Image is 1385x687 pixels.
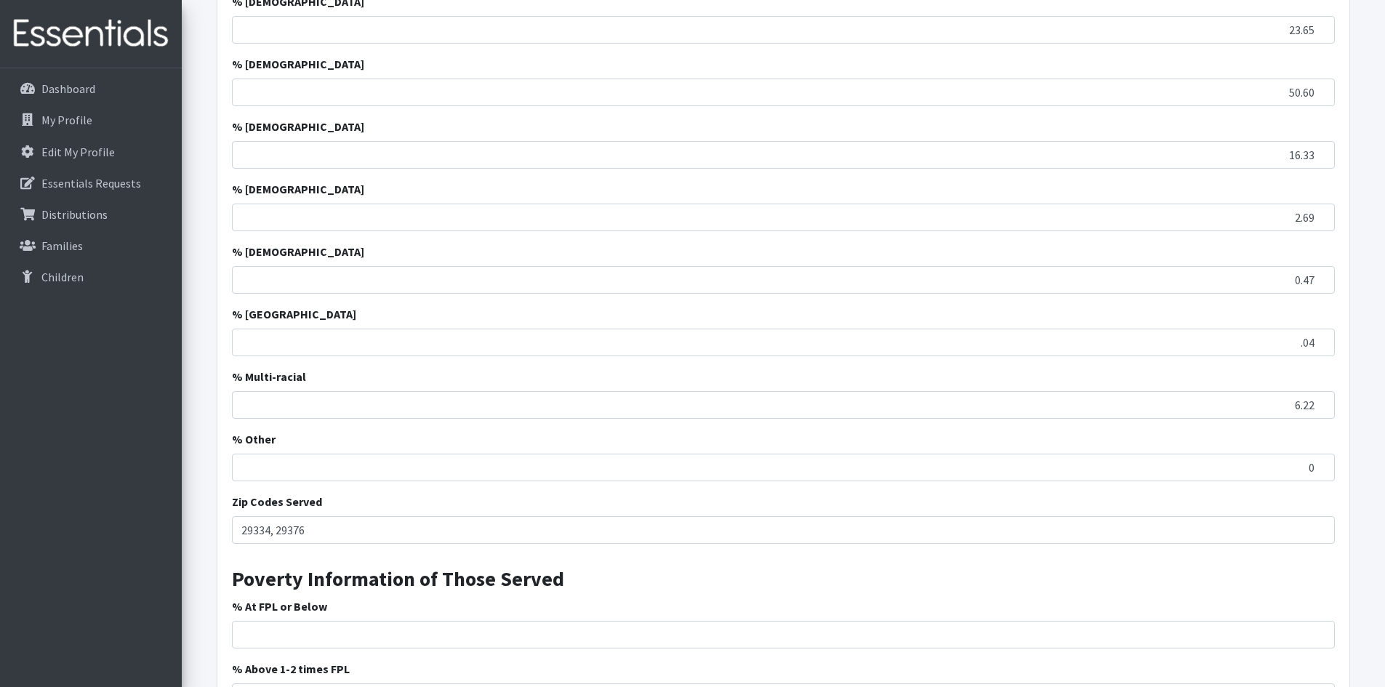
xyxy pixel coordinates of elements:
[232,430,276,448] label: % Other
[232,598,327,615] label: % At FPL or Below
[41,113,92,127] p: My Profile
[6,74,176,103] a: Dashboard
[232,118,364,135] label: % [DEMOGRAPHIC_DATA]
[232,305,356,323] label: % [GEOGRAPHIC_DATA]
[41,238,83,253] p: Families
[41,81,95,96] p: Dashboard
[232,660,350,678] label: % Above 1-2 times FPL
[41,207,108,222] p: Distributions
[6,105,176,134] a: My Profile
[41,176,141,190] p: Essentials Requests
[232,180,364,198] label: % [DEMOGRAPHIC_DATA]
[41,145,115,159] p: Edit My Profile
[6,169,176,198] a: Essentials Requests
[6,137,176,166] a: Edit My Profile
[232,493,322,510] label: Zip Codes Served
[6,200,176,229] a: Distributions
[232,368,306,385] label: % Multi-racial
[6,9,176,58] img: HumanEssentials
[6,262,176,292] a: Children
[232,55,364,73] label: % [DEMOGRAPHIC_DATA]
[6,231,176,260] a: Families
[232,566,564,592] strong: Poverty Information of Those Served
[41,270,84,284] p: Children
[232,243,364,260] label: % [DEMOGRAPHIC_DATA]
